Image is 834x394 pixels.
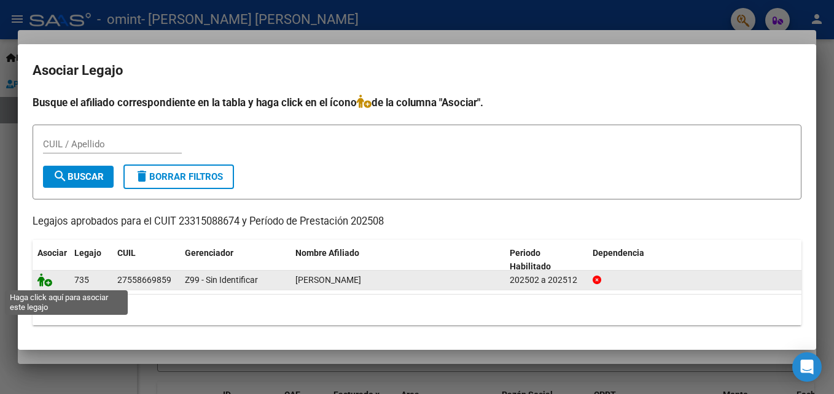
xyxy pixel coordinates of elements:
span: Legajo [74,248,101,258]
span: CUIL [117,248,136,258]
datatable-header-cell: Periodo Habilitado [505,240,588,280]
p: Legajos aprobados para el CUIT 23315088674 y Período de Prestación 202508 [33,214,801,230]
span: Asociar [37,248,67,258]
span: Buscar [53,171,104,182]
span: Nombre Afiliado [295,248,359,258]
span: Gerenciador [185,248,233,258]
span: Dependencia [593,248,644,258]
mat-icon: delete [134,169,149,183]
button: Buscar [43,166,114,188]
datatable-header-cell: Asociar [33,240,69,280]
datatable-header-cell: Nombre Afiliado [290,240,505,280]
span: Z99 - Sin Identificar [185,275,258,285]
datatable-header-cell: Gerenciador [180,240,290,280]
mat-icon: search [53,169,68,183]
span: 735 [74,275,89,285]
h2: Asociar Legajo [33,59,801,82]
h4: Busque el afiliado correspondiente en la tabla y haga click en el ícono de la columna "Asociar". [33,95,801,110]
span: Periodo Habilitado [510,248,551,272]
div: 27558669859 [117,273,171,287]
div: 1 registros [33,295,801,325]
div: Open Intercom Messenger [792,352,822,382]
div: 202502 a 202512 [510,273,583,287]
span: RIVEROS CATALINA ANTONELLA [295,275,361,285]
datatable-header-cell: Legajo [69,240,112,280]
datatable-header-cell: Dependencia [588,240,802,280]
datatable-header-cell: CUIL [112,240,180,280]
button: Borrar Filtros [123,164,234,189]
span: Borrar Filtros [134,171,223,182]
